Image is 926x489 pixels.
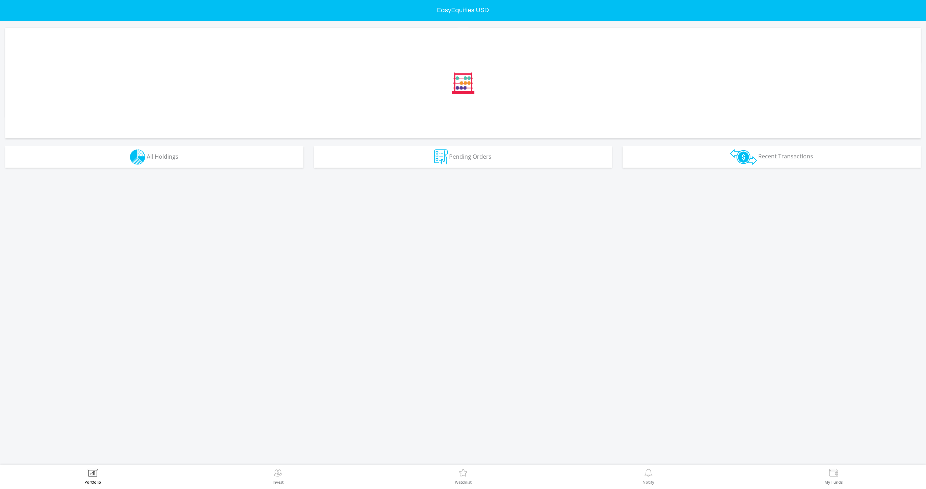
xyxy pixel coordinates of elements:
[87,469,98,479] img: View Portfolio
[824,480,843,484] label: My Funds
[730,149,757,165] img: transactions-zar-wht.png
[314,146,612,168] button: Pending Orders
[643,480,654,484] label: Notify
[828,469,839,479] img: View Funds
[643,469,654,479] img: View Notifications
[272,469,283,484] a: Invest
[5,146,303,168] button: All Holdings
[458,469,469,479] img: Watchlist
[455,480,472,484] label: Watchlist
[272,469,283,479] img: Invest Now
[434,149,448,165] img: pending_instructions-wht.png
[449,152,491,160] span: Pending Orders
[623,146,921,168] button: Recent Transactions
[643,469,654,484] a: Notify
[455,469,472,484] a: Watchlist
[758,152,813,160] span: Recent Transactions
[130,149,145,165] img: holdings-wht.png
[272,480,283,484] label: Invest
[84,469,101,484] a: Portfolio
[84,480,101,484] label: Portfolio
[147,152,178,160] span: All Holdings
[824,469,843,484] a: My Funds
